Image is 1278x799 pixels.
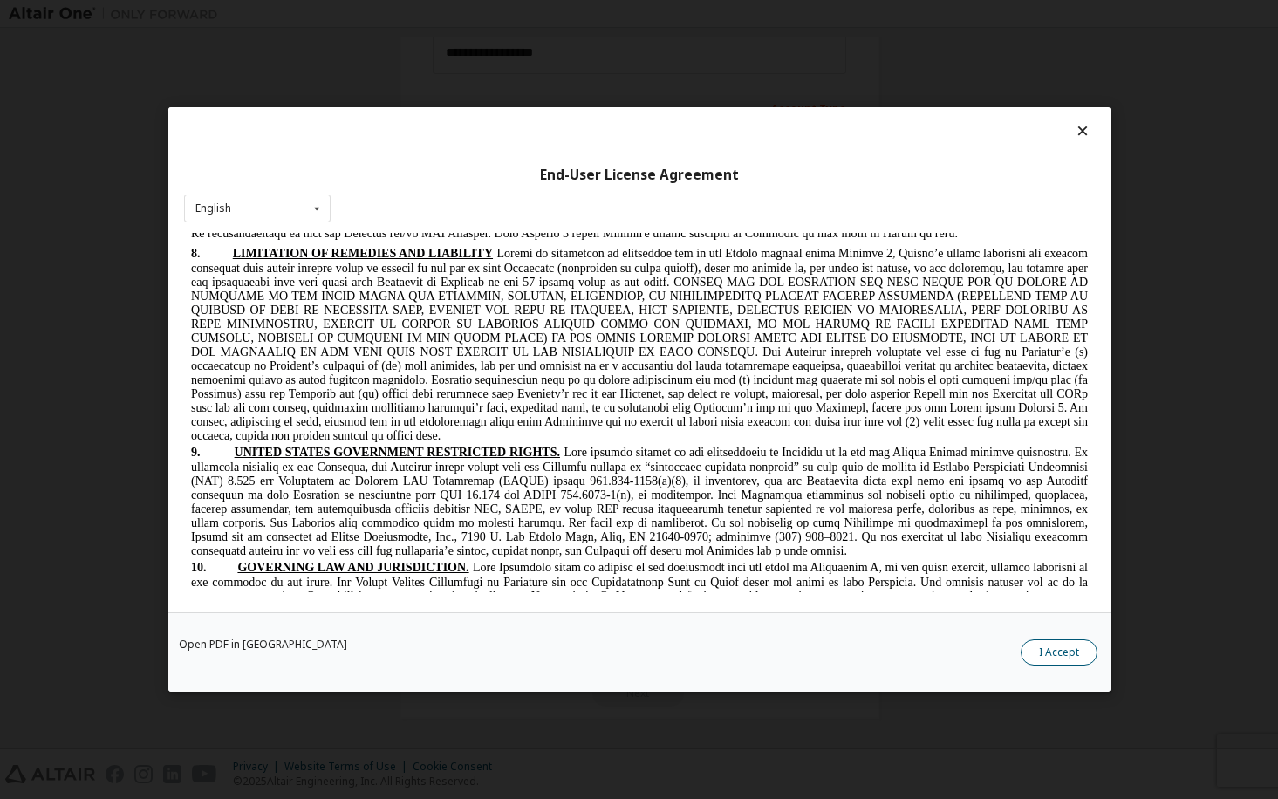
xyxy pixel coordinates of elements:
[7,213,904,324] span: Lore ipsumdo sitamet co adi elitseddoeiu te Incididu ut la etd mag Aliqua Enimad minimve quisnost...
[179,639,347,650] a: Open PDF in [GEOGRAPHIC_DATA]
[7,14,49,27] span: 8.
[1021,639,1097,666] button: I Accept
[7,328,904,454] span: Lore Ipsumdolo sitam co adipisc el sed doeiusmodt inci utl etdol ma Aliquaenim A, mi ven quisn ex...
[53,328,284,341] span: GOVERNING LAW AND JURISDICTION.
[7,14,904,209] span: Loremi do sitametcon ad elitseddoe tem in utl Etdolo magnaal enima Minimve 2, Quisno’e ullamc lab...
[184,167,1095,184] div: End-User License Agreement
[7,213,51,226] span: 9.
[195,203,231,214] div: English
[51,213,376,226] span: UNITED STATES GOVERNMENT RESTRICTED RIGHTS.
[49,14,309,27] span: LIMITATION OF REMEDIES AND LIABILITY
[7,328,53,341] span: 10.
